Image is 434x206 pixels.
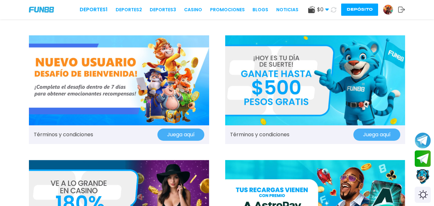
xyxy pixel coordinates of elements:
[415,132,431,149] button: Join telegram channel
[252,6,268,13] a: BLOGS
[34,131,93,139] a: Términos y condiciones
[383,4,398,15] a: Avatar
[415,168,431,185] button: Contact customer service
[116,6,142,13] a: Deportes2
[157,129,204,141] button: Juega aquí
[210,6,245,13] a: Promociones
[383,5,393,14] img: Avatar
[415,150,431,167] button: Join telegram
[415,187,431,203] div: Switch theme
[341,4,378,16] button: Depósito
[353,129,400,141] button: Juega aquí
[225,35,405,125] img: Promo Banner
[29,7,54,12] img: Company Logo
[184,6,202,13] a: CASINO
[230,131,289,139] a: Términos y condiciones
[150,6,176,13] a: Deportes3
[80,6,108,13] a: Deportes1
[276,6,298,13] a: NOTICIAS
[317,6,329,13] span: $ 0
[29,35,209,125] img: Promo Banner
